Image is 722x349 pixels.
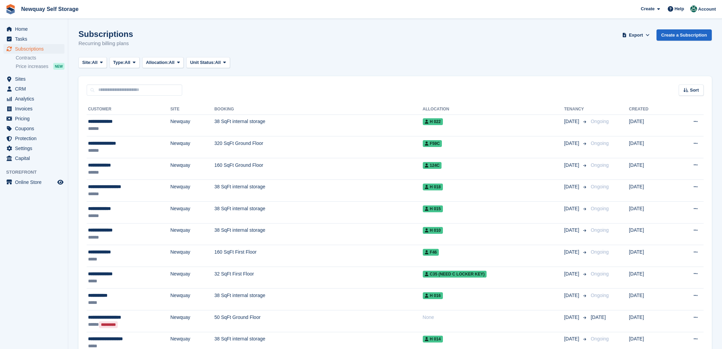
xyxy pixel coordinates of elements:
[15,34,56,44] span: Tasks
[146,59,169,66] span: Allocation:
[591,271,609,277] span: Ongoing
[170,310,214,332] td: Newquay
[629,267,672,288] td: [DATE]
[110,57,140,68] button: Type: All
[423,336,443,343] span: H 014
[423,227,443,234] span: H 010
[629,180,672,202] td: [DATE]
[564,292,580,299] span: [DATE]
[78,29,133,39] h1: Subscriptions
[170,104,214,115] th: Site
[423,118,443,125] span: H 022
[16,63,48,70] span: Price increases
[214,310,422,332] td: 50 SqFt Ground Floor
[591,314,606,320] span: [DATE]
[214,158,422,180] td: 160 SqFt Ground Floor
[3,104,64,113] a: menu
[3,84,64,94] a: menu
[629,32,643,39] span: Export
[16,55,64,61] a: Contracts
[170,245,214,267] td: Newquay
[170,158,214,180] td: Newquay
[214,180,422,202] td: 38 SqFt internal storage
[186,57,230,68] button: Unit Status: All
[629,136,672,158] td: [DATE]
[641,5,654,12] span: Create
[15,134,56,143] span: Protection
[564,140,580,147] span: [DATE]
[170,136,214,158] td: Newquay
[564,270,580,278] span: [DATE]
[591,293,609,298] span: Ongoing
[82,59,92,66] span: Site:
[3,34,64,44] a: menu
[3,134,64,143] a: menu
[214,223,422,245] td: 38 SqFt internal storage
[591,227,609,233] span: Ongoing
[5,4,16,14] img: stora-icon-8386f47178a22dfd0bd8f6a31ec36ba5ce8667c1dd55bd0f319d3a0aa187defe.svg
[3,94,64,104] a: menu
[423,205,443,212] span: H 015
[170,180,214,202] td: Newquay
[629,115,672,136] td: [DATE]
[215,59,221,66] span: All
[564,205,580,212] span: [DATE]
[78,40,133,48] p: Recurring billing plans
[423,292,443,299] span: H 016
[564,314,580,321] span: [DATE]
[15,177,56,187] span: Online Store
[591,140,609,146] span: Ongoing
[629,104,672,115] th: Created
[591,184,609,189] span: Ongoing
[214,267,422,288] td: 32 SqFt First Floor
[16,63,64,70] a: Price increases NEW
[423,104,564,115] th: Allocation
[564,162,580,169] span: [DATE]
[92,59,98,66] span: All
[3,153,64,163] a: menu
[125,59,130,66] span: All
[564,335,580,343] span: [DATE]
[87,104,170,115] th: Customer
[675,5,684,12] span: Help
[564,104,588,115] th: Tenancy
[214,202,422,224] td: 38 SqFt internal storage
[629,310,672,332] td: [DATE]
[15,74,56,84] span: Sites
[214,136,422,158] td: 320 SqFt Ground Floor
[564,227,580,234] span: [DATE]
[15,104,56,113] span: Invoices
[15,124,56,133] span: Coupons
[564,118,580,125] span: [DATE]
[423,314,564,321] div: None
[423,184,443,190] span: H 018
[591,162,609,168] span: Ongoing
[656,29,712,41] a: Create a Subscription
[698,6,716,13] span: Account
[214,115,422,136] td: 38 SqFt internal storage
[629,158,672,180] td: [DATE]
[6,169,68,176] span: Storefront
[591,206,609,211] span: Ongoing
[423,140,442,147] span: F59C
[591,249,609,255] span: Ongoing
[190,59,215,66] span: Unit Status:
[214,104,422,115] th: Booking
[78,57,107,68] button: Site: All
[3,24,64,34] a: menu
[629,223,672,245] td: [DATE]
[169,59,175,66] span: All
[3,114,64,123] a: menu
[621,29,651,41] button: Export
[53,63,64,70] div: NEW
[629,245,672,267] td: [DATE]
[564,249,580,256] span: [DATE]
[170,202,214,224] td: Newquay
[3,144,64,153] a: menu
[564,183,580,190] span: [DATE]
[18,3,81,15] a: Newquay Self Storage
[113,59,125,66] span: Type:
[3,44,64,54] a: menu
[142,57,184,68] button: Allocation: All
[15,114,56,123] span: Pricing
